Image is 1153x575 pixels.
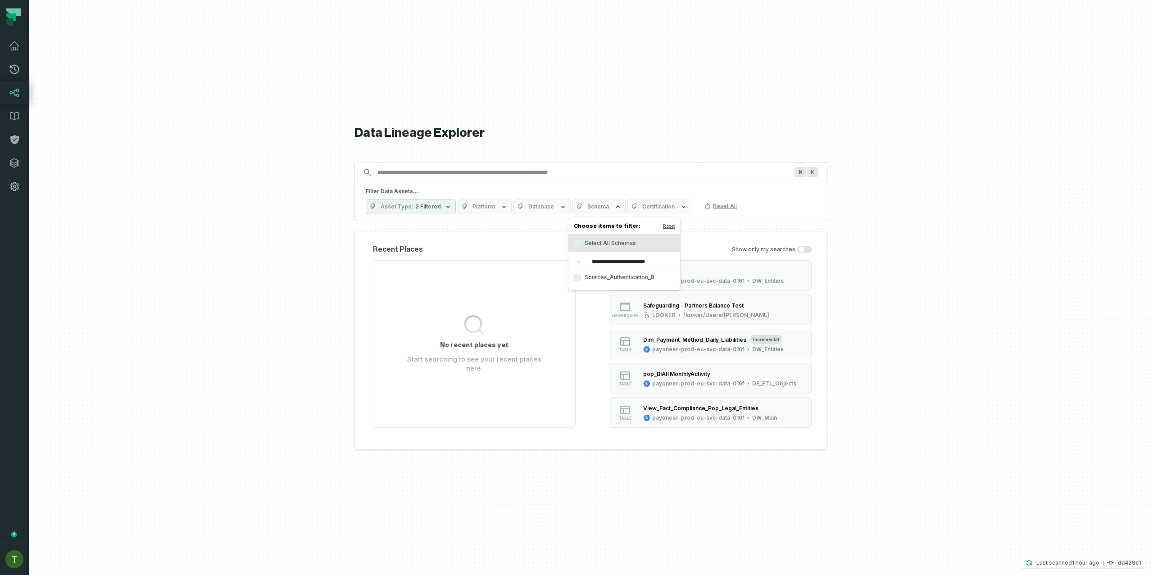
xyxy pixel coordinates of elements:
h1: Data Lineage Explorer [354,125,827,141]
p: Last scanned [1036,558,1099,567]
label: Select All Schemas [568,234,680,252]
h4: da429c1 [1118,560,1141,566]
button: Last scanned[DATE] 4:02:38 PMda429c1 [1020,557,1146,568]
label: Sources_Authentication_B [568,268,680,286]
div: Tooltip anchor [10,530,18,539]
span: Press ⌘ + K to focus the search bar [807,167,818,177]
button: Sources_Authentication_B [574,274,581,281]
button: Reset [663,222,675,230]
h4: Choose items to filter: [568,221,680,234]
button: Select All Schemas [574,240,581,247]
span: Press ⌘ + K to focus the search bar [794,167,806,177]
img: avatar of Tomer Galun [5,550,23,568]
button: Clear [576,258,583,266]
relative-time: Aug 25, 2025, 4:02 PM GMT+3 [1072,559,1099,566]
